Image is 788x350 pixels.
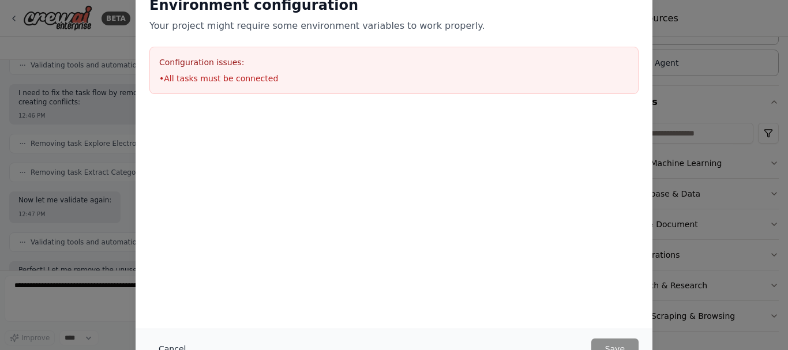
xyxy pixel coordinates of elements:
p: Your project might require some environment variables to work properly. [149,19,639,33]
li: • All tasks must be connected [159,73,629,84]
h3: Configuration issues: [159,57,629,68]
